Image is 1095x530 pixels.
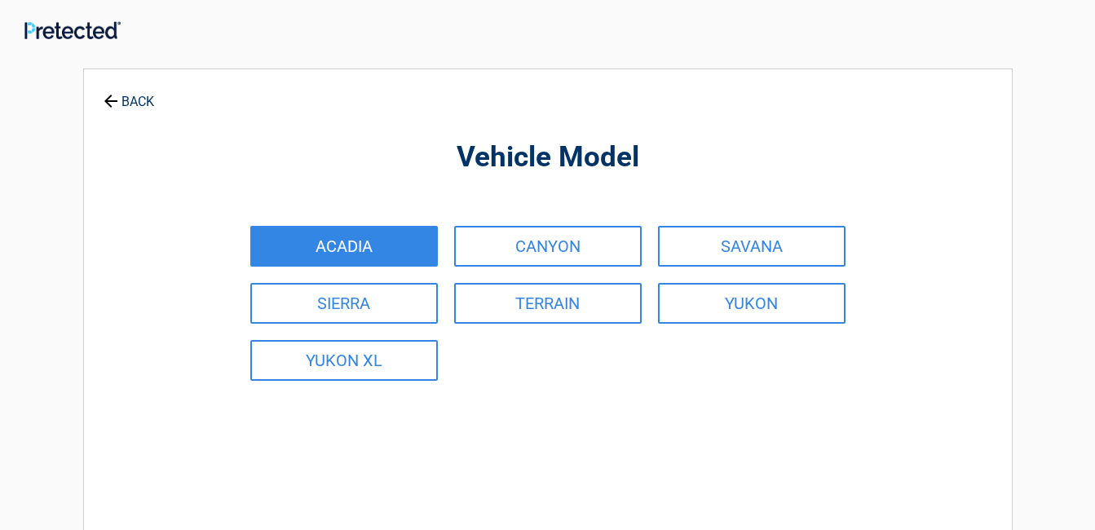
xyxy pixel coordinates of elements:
a: SAVANA [658,226,846,267]
a: YUKON XL [250,340,438,381]
a: BACK [100,80,157,108]
img: Main Logo [24,21,121,38]
h2: Vehicle Model [174,139,922,177]
a: YUKON [658,283,846,324]
a: TERRAIN [454,283,642,324]
a: SIERRA [250,283,438,324]
a: ACADIA [250,226,438,267]
a: CANYON [454,226,642,267]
